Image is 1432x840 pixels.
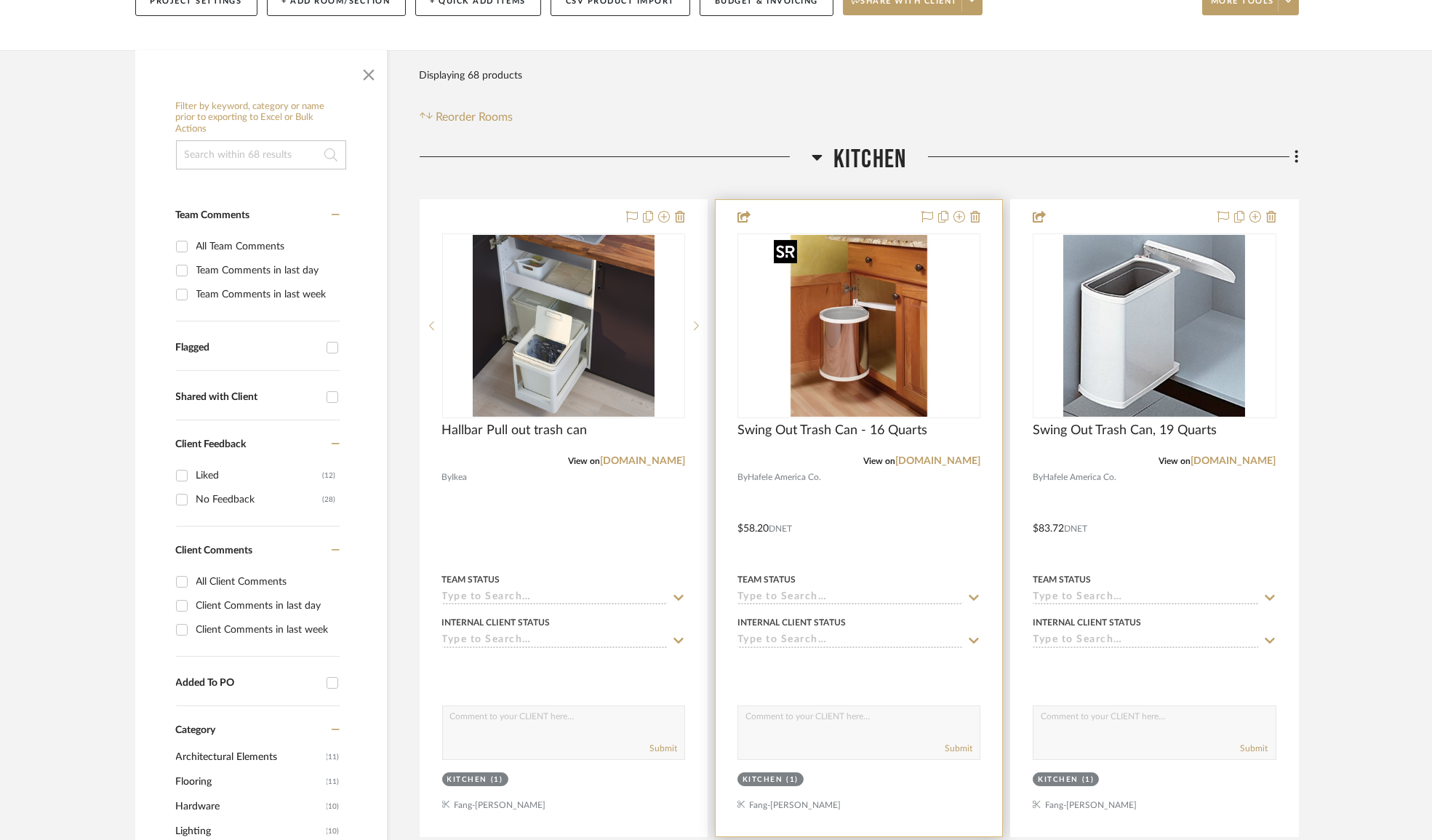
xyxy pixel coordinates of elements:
[176,439,247,449] span: Client Feedback
[327,770,340,793] span: (11)
[327,795,340,818] span: (10)
[737,616,846,629] div: Internal Client Status
[196,594,336,617] div: Client Comments in last day
[1033,573,1091,586] div: Team Status
[442,573,500,586] div: Team Status
[196,259,336,282] div: Team Comments in last day
[1063,235,1245,417] img: Swing Out Trash Can, 19 Quarts
[737,423,927,439] span: Swing Out Trash Can - 16 Quarts
[1082,775,1095,785] div: (1)
[176,745,323,769] span: Architectural Elements
[786,775,799,785] div: (1)
[452,471,468,484] span: Ikea
[323,464,336,487] div: (12)
[649,742,677,755] button: Submit
[737,573,796,586] div: Team Status
[176,545,253,556] span: Client Comments
[354,57,383,87] button: Close
[420,108,513,126] button: Reorder Rooms
[196,235,336,258] div: All Team Comments
[323,488,336,511] div: (28)
[176,391,319,404] div: Shared with Client
[1191,456,1276,466] a: [DOMAIN_NAME]
[442,634,668,648] input: Type to Search…
[442,423,588,439] span: Hallbar Pull out trash can
[176,140,346,169] input: Search within 68 results
[863,457,895,465] span: View on
[196,618,336,641] div: Client Comments in last week
[1033,591,1258,605] input: Type to Search…
[176,101,346,135] h6: Filter by keyword, category or name prior to exporting to Excel or Bulk Actions
[737,634,963,648] input: Type to Search…
[442,616,551,629] div: Internal Client Status
[420,61,523,90] div: Displaying 68 products
[196,283,336,306] div: Team Comments in last week
[436,108,513,126] span: Reorder Rooms
[945,742,972,755] button: Submit
[833,144,906,175] span: Kitchen
[176,677,319,689] div: Added To PO
[1038,775,1079,785] div: Kitchen
[1033,616,1141,629] div: Internal Client Status
[737,591,963,605] input: Type to Search…
[176,342,319,354] div: Flagged
[327,745,340,769] span: (11)
[768,235,950,417] img: Swing Out Trash Can - 16 Quarts
[1033,634,1258,648] input: Type to Search…
[196,464,323,487] div: Liked
[442,471,452,484] span: By
[1241,742,1268,755] button: Submit
[491,775,503,785] div: (1)
[1033,423,1217,439] span: Swing Out Trash Can, 19 Quarts
[176,794,323,819] span: Hardware
[568,457,600,465] span: View on
[738,234,980,417] div: 0
[1159,457,1191,465] span: View on
[447,775,488,785] div: Kitchen
[176,769,323,794] span: Flooring
[473,235,655,417] img: Hallbar Pull out trash can
[737,471,748,484] span: By
[743,775,783,785] div: Kitchen
[748,471,821,484] span: Hafele America Co.
[895,456,980,466] a: [DOMAIN_NAME]
[1033,471,1043,484] span: By
[196,488,323,511] div: No Feedback
[176,210,250,220] span: Team Comments
[600,456,685,466] a: [DOMAIN_NAME]
[442,591,668,605] input: Type to Search…
[176,724,216,737] span: Category
[196,570,336,593] div: All Client Comments
[1043,471,1116,484] span: Hafele America Co.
